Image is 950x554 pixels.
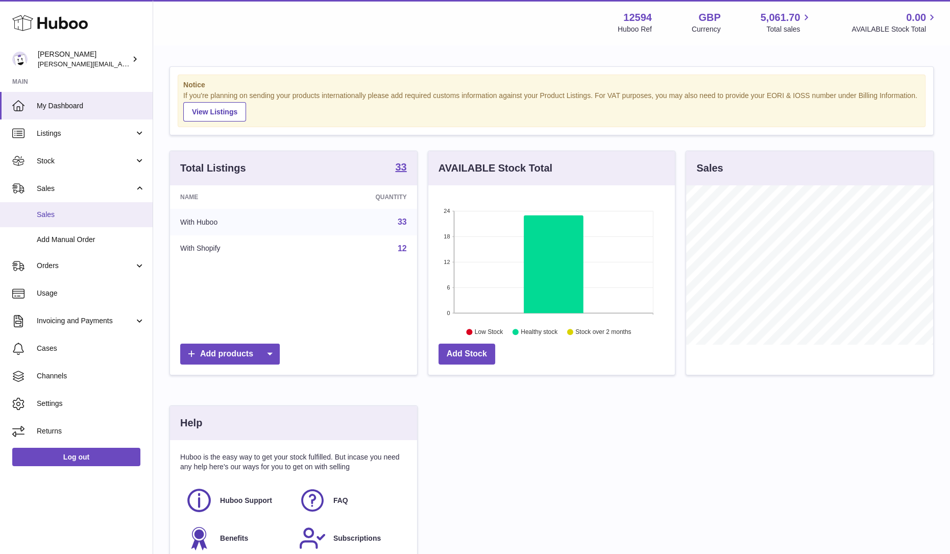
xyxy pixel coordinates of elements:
span: Cases [37,344,145,353]
a: Benefits [185,524,288,552]
div: Currency [692,25,721,34]
span: Benefits [220,534,248,543]
span: 5,061.70 [761,11,800,25]
a: 33 [398,218,407,226]
a: 12 [398,244,407,253]
text: 12 [444,259,450,265]
td: With Huboo [170,209,303,235]
span: Total sales [766,25,812,34]
a: Add Stock [439,344,495,365]
strong: GBP [698,11,720,25]
a: Subscriptions [299,524,402,552]
a: 33 [395,162,406,174]
span: AVAILABLE Stock Total [851,25,938,34]
a: Add products [180,344,280,365]
text: 18 [444,233,450,239]
h3: AVAILABLE Stock Total [439,161,552,175]
h3: Total Listings [180,161,246,175]
div: [PERSON_NAME] [38,50,130,69]
a: FAQ [299,487,402,514]
strong: Notice [183,80,920,90]
text: Healthy stock [521,328,558,335]
h3: Sales [696,161,723,175]
span: Returns [37,426,145,436]
span: My Dashboard [37,101,145,111]
text: Stock over 2 months [575,328,631,335]
td: With Shopify [170,235,303,262]
th: Quantity [303,185,417,209]
span: Orders [37,261,134,271]
div: Huboo Ref [618,25,652,34]
span: [PERSON_NAME][EMAIL_ADDRESS][DOMAIN_NAME] [38,60,205,68]
span: Listings [37,129,134,138]
th: Name [170,185,303,209]
a: 0.00 AVAILABLE Stock Total [851,11,938,34]
text: Low Stock [475,328,503,335]
a: Huboo Support [185,487,288,514]
span: Channels [37,371,145,381]
a: Log out [12,448,140,466]
strong: 33 [395,162,406,172]
p: Huboo is the easy way to get your stock fulfilled. But incase you need any help here's our ways f... [180,452,407,472]
span: Usage [37,288,145,298]
span: Stock [37,156,134,166]
span: Sales [37,210,145,220]
text: 0 [447,310,450,316]
text: 6 [447,284,450,291]
text: 24 [444,208,450,214]
span: Huboo Support [220,496,272,505]
span: 0.00 [906,11,926,25]
a: View Listings [183,102,246,122]
span: Add Manual Order [37,235,145,245]
span: FAQ [333,496,348,505]
strong: 12594 [623,11,652,25]
span: Sales [37,184,134,194]
span: Invoicing and Payments [37,316,134,326]
span: Settings [37,399,145,408]
span: Subscriptions [333,534,381,543]
a: 5,061.70 Total sales [761,11,812,34]
img: owen@wearemakewaves.com [12,52,28,67]
div: If you're planning on sending your products internationally please add required customs informati... [183,91,920,122]
h3: Help [180,416,202,430]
